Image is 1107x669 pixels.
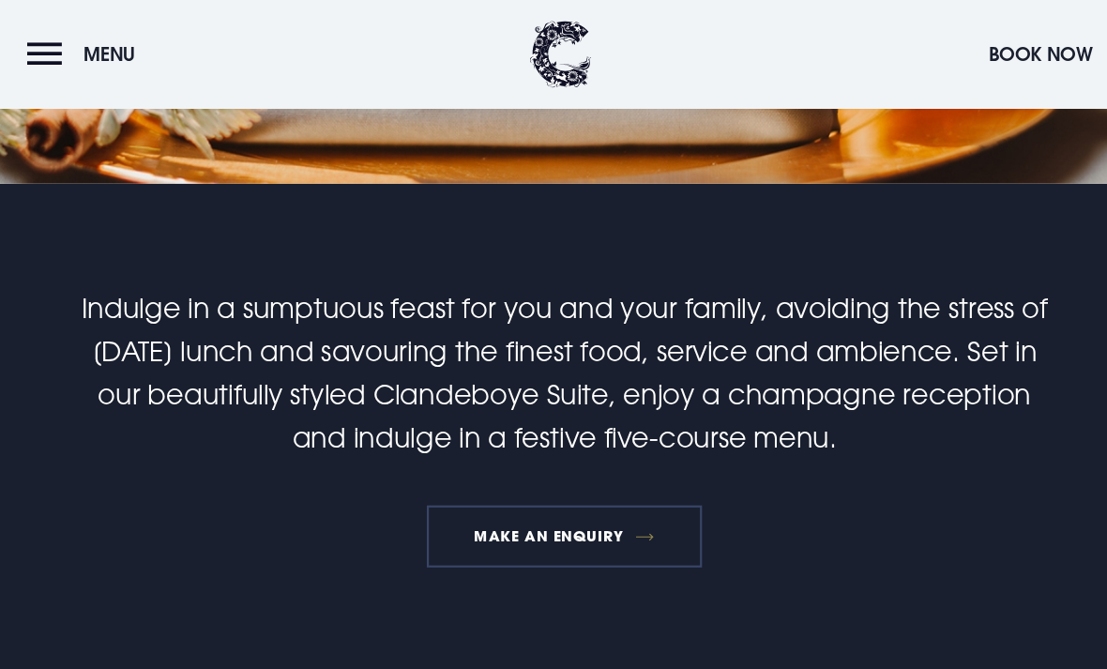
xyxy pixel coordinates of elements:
[117,38,164,60] span: Menu
[113,260,993,416] p: Indulge in a sumptuous feast for you and your family, avoiding the stress of [DATE] lunch and sav...
[929,29,1041,69] button: Book Now
[66,29,174,69] button: Menu
[429,458,677,514] a: MAKE AN ENQUIRY
[522,19,578,80] img: Clandeboye Lodge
